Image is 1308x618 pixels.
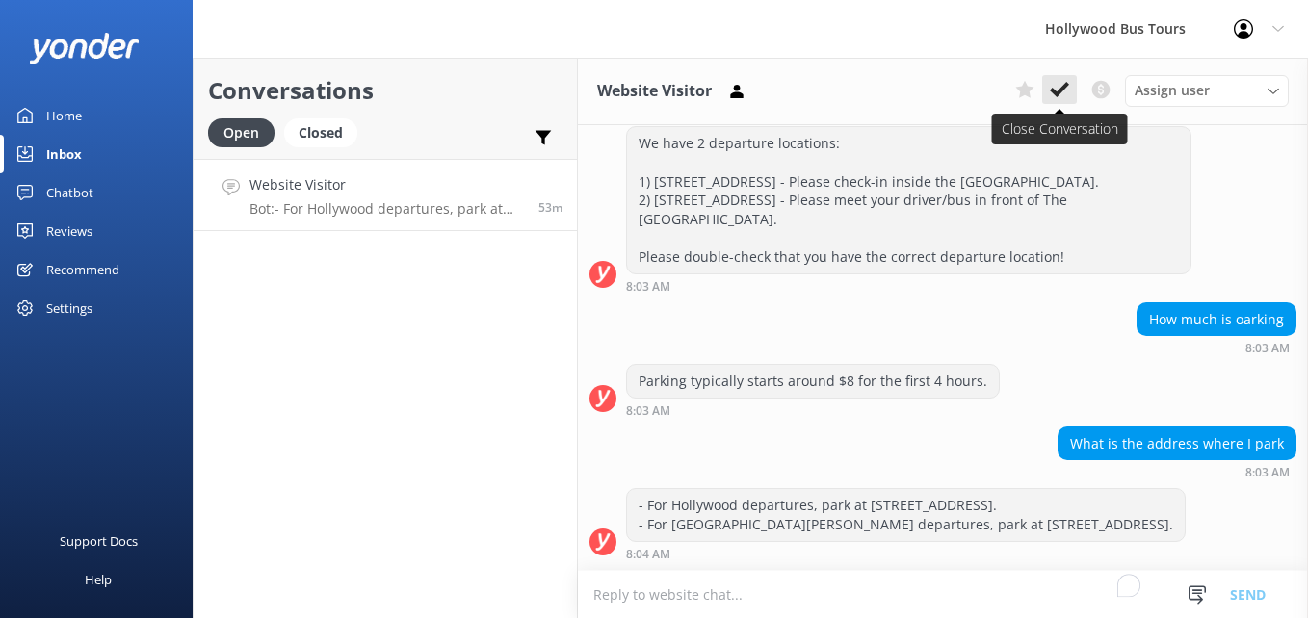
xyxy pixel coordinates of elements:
[626,403,1000,417] div: Sep 21 2025 08:03am (UTC -07:00) America/Tijuana
[46,96,82,135] div: Home
[46,135,82,173] div: Inbox
[627,127,1190,272] div: We have 2 departure locations: 1) [STREET_ADDRESS] - Please check-in inside the [GEOGRAPHIC_DATA]...
[578,571,1308,618] textarea: To enrich screen reader interactions, please activate Accessibility in Grammarly extension settings
[1059,427,1295,460] div: What is the address where I park
[249,174,524,195] h4: Website Visitor
[627,365,999,398] div: Parking typically starts around $8 for the first 4 hours.
[194,159,577,231] a: Website VisitorBot:- For Hollywood departures, park at [STREET_ADDRESS]. - For [GEOGRAPHIC_DATA][...
[284,118,357,147] div: Closed
[1125,75,1289,106] div: Assign User
[46,173,93,212] div: Chatbot
[60,522,138,560] div: Support Docs
[1245,467,1290,478] strong: 8:03 AM
[46,289,92,327] div: Settings
[626,549,670,560] strong: 8:04 AM
[626,547,1186,560] div: Sep 21 2025 08:04am (UTC -07:00) America/Tijuana
[249,200,524,218] p: Bot: - For Hollywood departures, park at [STREET_ADDRESS]. - For [GEOGRAPHIC_DATA][PERSON_NAME] d...
[626,279,1191,293] div: Sep 21 2025 08:03am (UTC -07:00) America/Tijuana
[597,79,712,104] h3: Website Visitor
[1137,341,1296,354] div: Sep 21 2025 08:03am (UTC -07:00) America/Tijuana
[1138,303,1295,336] div: How much is oarking
[46,212,92,250] div: Reviews
[538,199,562,216] span: Sep 21 2025 08:03am (UTC -07:00) America/Tijuana
[208,72,562,109] h2: Conversations
[626,281,670,293] strong: 8:03 AM
[1245,343,1290,354] strong: 8:03 AM
[1135,80,1210,101] span: Assign user
[208,121,284,142] a: Open
[46,250,119,289] div: Recommend
[626,405,670,417] strong: 8:03 AM
[208,118,275,147] div: Open
[1058,465,1296,478] div: Sep 21 2025 08:03am (UTC -07:00) America/Tijuana
[29,33,140,64] img: yonder-white-logo.png
[627,489,1185,540] div: - For Hollywood departures, park at [STREET_ADDRESS]. - For [GEOGRAPHIC_DATA][PERSON_NAME] depart...
[284,121,367,142] a: Closed
[85,560,112,599] div: Help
